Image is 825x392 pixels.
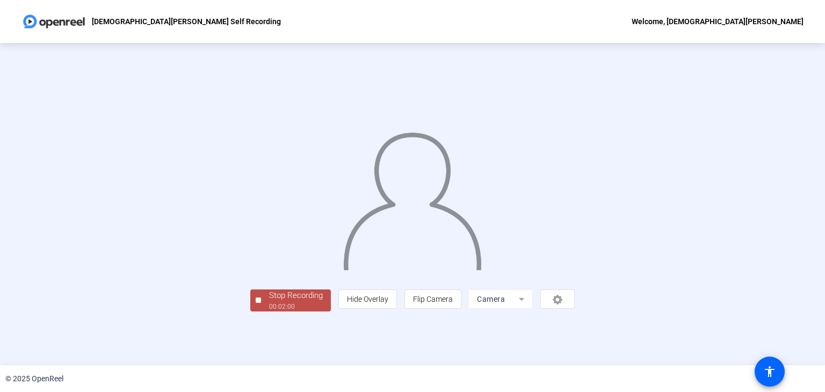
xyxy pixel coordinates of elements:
span: Hide Overlay [347,295,388,303]
button: Stop Recording00:02:00 [250,289,331,311]
button: Hide Overlay [338,289,397,309]
button: Flip Camera [404,289,461,309]
img: overlay [342,124,482,270]
div: Stop Recording [269,289,323,302]
div: 00:02:00 [269,302,323,311]
img: OpenReel logo [21,11,86,32]
mat-icon: accessibility [763,365,776,378]
div: Welcome, [DEMOGRAPHIC_DATA][PERSON_NAME] [632,15,804,28]
p: [DEMOGRAPHIC_DATA][PERSON_NAME] Self Recording [92,15,281,28]
span: Flip Camera [413,295,453,303]
div: © 2025 OpenReel [5,373,63,384]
